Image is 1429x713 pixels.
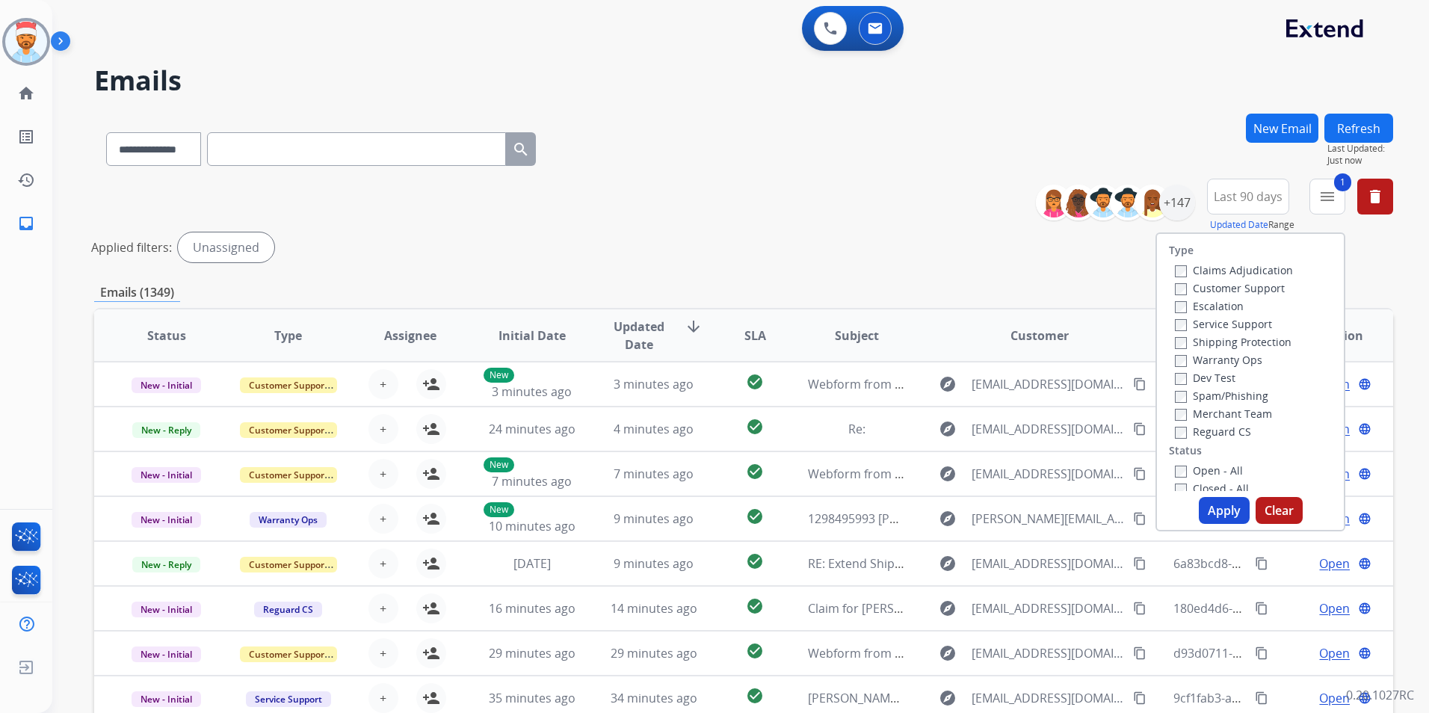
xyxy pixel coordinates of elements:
mat-icon: menu [1318,188,1336,206]
mat-icon: search [512,141,530,158]
div: Unassigned [178,232,274,262]
button: Apply [1199,497,1250,524]
span: 6a83bcd8-16c0-4a12-a830-13e26871fa3c [1173,555,1400,572]
span: + [380,689,386,707]
p: New [484,502,514,517]
mat-icon: check_circle [746,418,764,436]
span: + [380,375,386,393]
label: Dev Test [1175,371,1235,385]
span: Range [1210,218,1294,231]
span: 3 minutes ago [614,376,694,392]
button: + [368,683,398,713]
span: Initial Date [499,327,566,345]
span: New - Initial [132,467,201,483]
mat-icon: language [1358,422,1371,436]
button: + [368,369,398,399]
label: Open - All [1175,463,1243,478]
label: Customer Support [1175,281,1285,295]
span: Customer Support [240,646,337,662]
p: 0.20.1027RC [1346,686,1414,704]
mat-icon: person_add [422,510,440,528]
mat-icon: explore [939,375,957,393]
mat-icon: person_add [422,644,440,662]
span: 1298495993 [PERSON_NAME] [808,510,971,527]
span: + [380,420,386,438]
span: 7 minutes ago [614,466,694,482]
span: Subject [835,327,879,345]
mat-icon: content_copy [1255,557,1268,570]
span: [DATE] [513,555,551,572]
span: 29 minutes ago [611,645,697,661]
span: + [380,555,386,572]
mat-icon: content_copy [1133,512,1146,525]
mat-icon: language [1358,467,1371,481]
span: 4 minutes ago [614,421,694,437]
label: Reguard CS [1175,425,1251,439]
div: +147 [1159,185,1195,220]
mat-icon: explore [939,644,957,662]
mat-icon: check_circle [746,642,764,660]
span: Updated Date [605,318,673,354]
span: + [380,510,386,528]
button: + [368,593,398,623]
button: + [368,549,398,578]
span: SLA [744,327,766,345]
button: Last 90 days [1207,179,1289,214]
span: Open [1319,689,1350,707]
p: Emails (1349) [94,283,180,302]
span: Open [1319,599,1350,617]
mat-icon: check_circle [746,463,764,481]
input: Spam/Phishing [1175,391,1187,403]
mat-icon: home [17,84,35,102]
span: Customer [1010,327,1069,345]
button: 1 [1309,179,1345,214]
mat-icon: person_add [422,420,440,438]
mat-icon: language [1358,602,1371,615]
label: Type [1169,243,1194,258]
span: New - Reply [132,557,200,572]
span: New - Initial [132,512,201,528]
mat-icon: list_alt [17,128,35,146]
span: Customer Support [240,422,337,438]
input: Shipping Protection [1175,337,1187,349]
p: Applied filters: [91,238,172,256]
mat-icon: content_copy [1133,646,1146,660]
span: Just now [1327,155,1393,167]
span: Last Updated: [1327,143,1393,155]
mat-icon: person_add [422,689,440,707]
span: [EMAIL_ADDRESS][DOMAIN_NAME] [972,644,1125,662]
mat-icon: explore [939,465,957,483]
span: New - Initial [132,646,201,662]
mat-icon: person_add [422,599,440,617]
span: 9cf1fab3-abf7-402f-8a5e-6904ff540e13 [1173,690,1387,706]
input: Warranty Ops [1175,355,1187,367]
span: Re: [848,421,865,437]
button: Clear [1256,497,1303,524]
span: [PERSON_NAME] Claim 1-8290820780 [808,690,1016,706]
span: [EMAIL_ADDRESS][DOMAIN_NAME] [972,375,1125,393]
span: New - Reply [132,422,200,438]
span: Webform from [EMAIL_ADDRESS][DOMAIN_NAME] on [DATE] [808,645,1146,661]
span: RE: Extend Shipping Protection - Adorama Ord# 34184582 [808,555,1133,572]
span: Webform from [EMAIL_ADDRESS][DOMAIN_NAME] on [DATE] [808,466,1146,482]
label: Escalation [1175,299,1244,313]
span: [EMAIL_ADDRESS][DOMAIN_NAME] [972,599,1125,617]
span: 1 [1334,173,1351,191]
span: New - Initial [132,377,201,393]
mat-icon: language [1358,377,1371,391]
mat-icon: delete [1366,188,1384,206]
img: avatar [5,21,47,63]
mat-icon: person_add [422,375,440,393]
span: Warranty Ops [250,512,327,528]
span: Customer Support [240,467,337,483]
span: 24 minutes ago [489,421,575,437]
mat-icon: arrow_downward [685,318,703,336]
mat-icon: language [1358,512,1371,525]
span: Status [147,327,186,345]
span: [EMAIL_ADDRESS][DOMAIN_NAME] [972,465,1125,483]
label: Shipping Protection [1175,335,1291,349]
mat-icon: content_copy [1133,467,1146,481]
mat-icon: explore [939,555,957,572]
mat-icon: content_copy [1133,691,1146,705]
span: Type [274,327,302,345]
